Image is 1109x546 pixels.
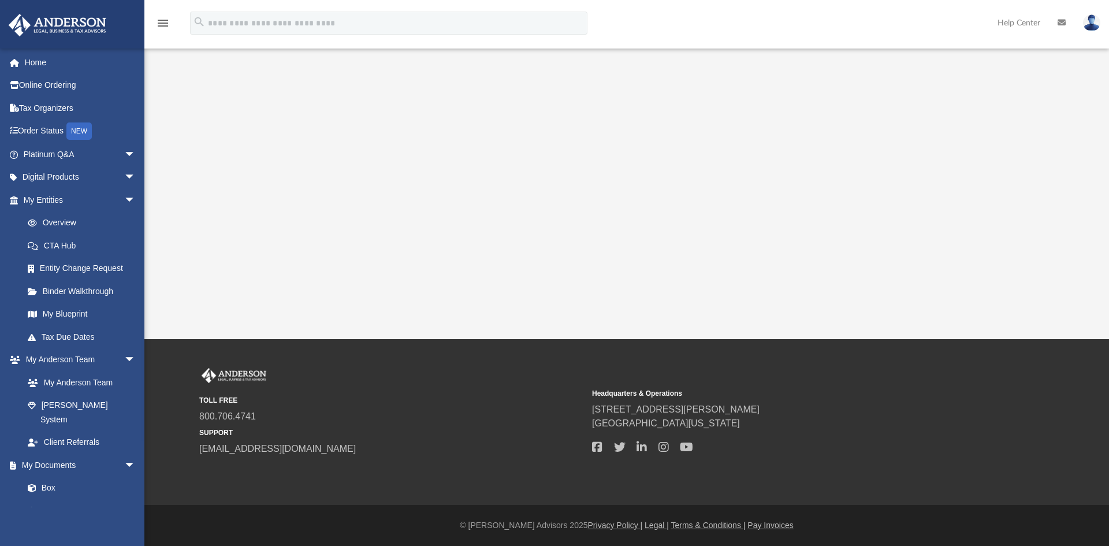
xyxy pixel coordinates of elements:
[8,74,153,97] a: Online Ordering
[193,16,206,28] i: search
[156,22,170,30] a: menu
[8,96,153,120] a: Tax Organizers
[592,418,740,428] a: [GEOGRAPHIC_DATA][US_STATE]
[8,51,153,74] a: Home
[199,444,356,454] a: [EMAIL_ADDRESS][DOMAIN_NAME]
[16,499,147,522] a: Meeting Minutes
[16,211,153,235] a: Overview
[16,280,153,303] a: Binder Walkthrough
[199,395,584,406] small: TOLL FREE
[16,303,147,326] a: My Blueprint
[66,122,92,140] div: NEW
[592,388,977,399] small: Headquarters & Operations
[124,188,147,212] span: arrow_drop_down
[8,143,153,166] a: Platinum Q&Aarrow_drop_down
[124,143,147,166] span: arrow_drop_down
[199,428,584,438] small: SUPPORT
[592,404,760,414] a: [STREET_ADDRESS][PERSON_NAME]
[144,519,1109,532] div: © [PERSON_NAME] Advisors 2025
[16,325,153,348] a: Tax Due Dates
[588,521,643,530] a: Privacy Policy |
[16,431,147,454] a: Client Referrals
[8,120,153,143] a: Order StatusNEW
[124,348,147,372] span: arrow_drop_down
[16,234,153,257] a: CTA Hub
[1083,14,1100,31] img: User Pic
[16,394,147,431] a: [PERSON_NAME] System
[124,166,147,190] span: arrow_drop_down
[156,16,170,30] i: menu
[16,477,142,500] a: Box
[199,411,256,421] a: 800.706.4741
[16,371,142,394] a: My Anderson Team
[16,257,153,280] a: Entity Change Request
[671,521,746,530] a: Terms & Conditions |
[8,454,147,477] a: My Documentsarrow_drop_down
[8,348,147,372] a: My Anderson Teamarrow_drop_down
[199,368,269,383] img: Anderson Advisors Platinum Portal
[8,188,153,211] a: My Entitiesarrow_drop_down
[124,454,147,477] span: arrow_drop_down
[747,521,793,530] a: Pay Invoices
[5,14,110,36] img: Anderson Advisors Platinum Portal
[645,521,669,530] a: Legal |
[8,166,153,189] a: Digital Productsarrow_drop_down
